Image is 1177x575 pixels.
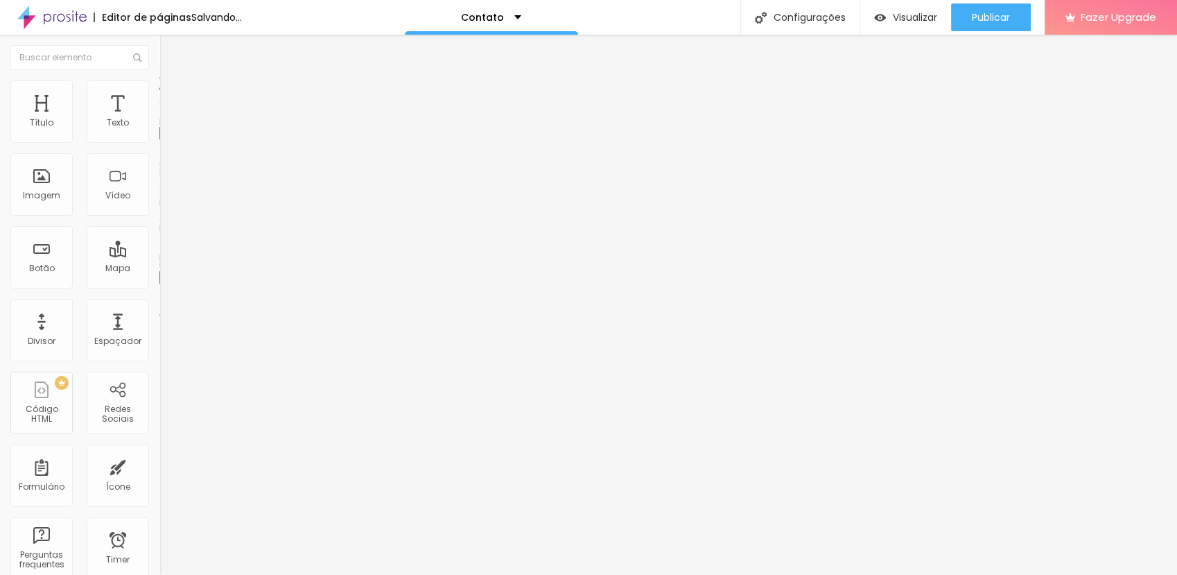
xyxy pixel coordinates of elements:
[14,404,69,424] div: Código HTML
[28,336,55,346] div: Divisor
[29,264,55,273] div: Botão
[23,191,60,200] div: Imagem
[133,53,141,62] img: Icone
[105,264,130,273] div: Mapa
[19,482,64,492] div: Formulário
[106,555,130,565] div: Timer
[94,12,191,22] div: Editor de páginas
[755,12,767,24] img: Icone
[14,550,69,570] div: Perguntas frequentes
[860,3,951,31] button: Visualizar
[461,12,504,22] p: Contato
[90,404,145,424] div: Redes Sociais
[893,12,937,23] span: Visualizar
[874,12,886,24] img: view-1.svg
[191,12,242,22] div: Salvando...
[159,35,1177,575] iframe: Editor
[106,482,130,492] div: Ícone
[1081,11,1156,23] span: Fazer Upgrade
[94,336,141,346] div: Espaçador
[30,118,53,128] div: Título
[10,45,149,70] input: Buscar elemento
[972,12,1010,23] span: Publicar
[107,118,129,128] div: Texto
[951,3,1031,31] button: Publicar
[105,191,130,200] div: Vídeo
